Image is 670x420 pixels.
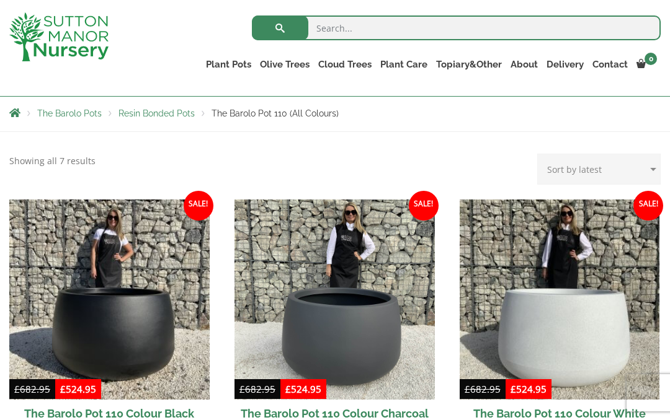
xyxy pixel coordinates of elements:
[184,191,213,221] span: Sale!
[511,383,547,395] bdi: 524.95
[9,12,109,61] img: logo
[60,383,66,395] span: £
[60,383,96,395] bdi: 524.95
[376,56,432,73] a: Plant Care
[465,383,501,395] bdi: 682.95
[633,191,663,221] span: Sale!
[37,108,102,118] a: The Barolo Pots
[465,383,470,395] span: £
[239,383,275,395] bdi: 682.95
[511,383,516,395] span: £
[9,108,661,118] nav: Breadcrumbs
[537,154,661,185] select: Shop order
[14,383,50,395] bdi: 682.95
[314,56,376,73] a: Cloud Trees
[118,108,195,118] a: Resin Bonded Pots
[588,56,632,73] a: Contact
[252,15,661,40] input: Search...
[14,383,20,395] span: £
[285,383,291,395] span: £
[212,108,339,118] span: The Barolo Pot 110 (All Colours)
[506,56,542,73] a: About
[632,56,661,73] a: 0
[239,383,245,395] span: £
[432,56,506,73] a: Topiary&Other
[9,154,96,168] p: Showing all 7 results
[460,199,660,400] img: The Barolo Pot 110 Colour White Granite
[9,199,210,400] img: The Barolo Pot 110 Colour Black
[645,53,657,65] span: 0
[202,56,256,73] a: Plant Pots
[234,199,435,400] img: The Barolo Pot 110 Colour Charcoal
[256,56,314,73] a: Olive Trees
[542,56,588,73] a: Delivery
[285,383,321,395] bdi: 524.95
[409,191,439,221] span: Sale!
